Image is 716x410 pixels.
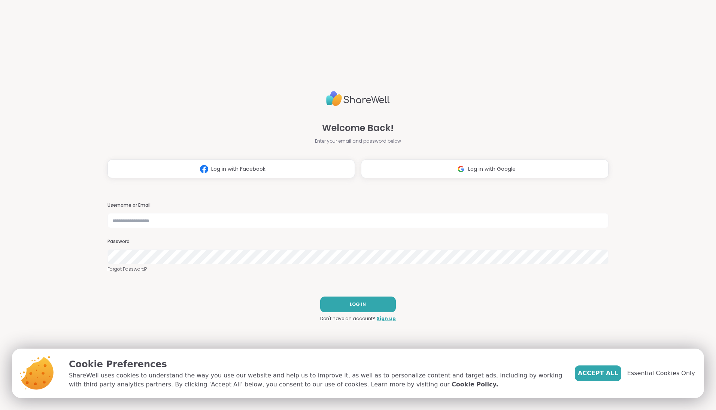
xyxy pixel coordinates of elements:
[69,371,563,389] p: ShareWell uses cookies to understand the way you use our website and help us to improve it, as we...
[69,358,563,371] p: Cookie Preferences
[377,315,396,322] a: Sign up
[315,138,401,145] span: Enter your email and password below
[452,380,498,389] a: Cookie Policy.
[578,369,618,378] span: Accept All
[107,160,355,178] button: Log in with Facebook
[107,202,609,209] h3: Username or Email
[454,162,468,176] img: ShareWell Logomark
[468,165,516,173] span: Log in with Google
[107,266,609,273] a: Forgot Password?
[320,315,375,322] span: Don't have an account?
[107,239,609,245] h3: Password
[350,301,366,308] span: LOG IN
[627,369,695,378] span: Essential Cookies Only
[575,365,621,381] button: Accept All
[197,162,211,176] img: ShareWell Logomark
[211,165,266,173] span: Log in with Facebook
[326,88,390,109] img: ShareWell Logo
[361,160,609,178] button: Log in with Google
[322,121,394,135] span: Welcome Back!
[320,297,396,312] button: LOG IN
